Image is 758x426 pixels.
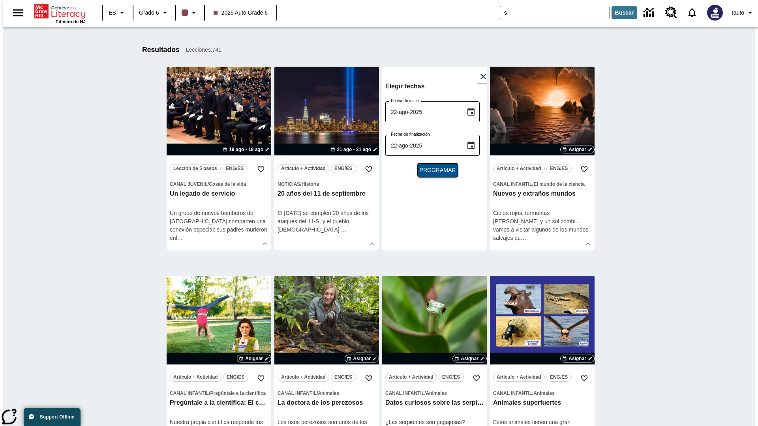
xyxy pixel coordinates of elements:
[223,373,248,382] button: ENG/ES
[237,355,271,362] button: Asignar Elegir fechas
[731,9,744,17] span: Tauto
[391,131,430,137] label: Fecha de finalización
[382,67,487,250] div: lesson details
[337,146,371,153] span: 21 ago - 21 ago
[209,181,246,187] span: Cosas de la vida
[577,162,591,176] button: Añadir a mis Favoritas
[281,164,326,173] span: Artículo + Actividad
[497,373,541,381] span: Artículo + Actividad
[493,181,532,187] span: Canal Infantil
[329,146,379,153] button: 21 ago - 21 ago Elegir fechas
[385,135,460,156] input: DD-MMMM-YYYY
[707,5,723,21] img: Avatar
[170,180,268,188] span: Tema: Canal juvenil/Cosas de la vida
[493,164,545,173] button: Artículo + Actividad
[173,373,218,381] span: Artículo + Actividad
[385,81,490,92] h6: Elegir fechas
[278,209,376,234] div: El [DATE] se cumplen 20 años de los ataques del 11-S, y el pueblo [DEMOGRAPHIC_DATA]
[278,399,376,407] h3: La doctora de los perezosos
[221,146,271,153] button: 19 ago - 19 ago Elegir fechas
[331,373,356,382] button: ENG/ES
[362,162,376,176] button: Añadir a mis Favoritas
[463,104,479,120] button: Choose date, selected date is 22 ago 2025
[278,180,376,188] span: Tema: Noticias/Historia
[170,164,221,173] button: Lección de 5 pasos
[170,373,221,382] button: Artículo + Actividad
[366,238,378,250] button: Ver más
[389,373,433,381] span: Artículo + Actividad
[424,390,426,396] span: /
[418,164,458,177] button: Programar
[546,164,572,173] button: ENG/ES
[452,355,487,362] button: Asignar Elegir fechas
[500,6,609,19] input: Buscar campo
[278,390,317,396] span: Canal Infantil
[493,389,591,397] span: Tema: Canal Infantil/Animales
[612,6,637,19] button: Buscar
[302,181,319,187] span: Historia
[281,373,326,381] span: Artículo + Actividad
[222,164,248,173] button: ENG/ES
[34,3,86,24] div: Portada
[385,373,437,382] button: Artículo + Actividad
[136,6,173,20] button: Grado: Grado 6, Elige un grado
[186,46,221,54] span: Lecciones : 741
[702,2,728,23] button: Escoja un nuevo avatar
[226,164,244,173] span: ENG/ES
[420,166,456,174] span: Programar
[469,371,484,385] button: Añadir a mis Favoritas
[493,399,591,407] h3: Animales superfuertes
[582,238,594,250] button: Ver más
[227,373,244,381] span: ENG/ES
[170,389,268,397] span: Tema: Canal Infantil/Pregúntale a la científica
[254,371,268,385] button: Añadir a mis Favoritas
[546,373,572,382] button: ENG/ES
[278,373,329,382] button: Artículo + Actividad
[170,190,268,198] h3: Un legado de servicio
[385,101,460,122] input: DD-MMMM-YYYY
[142,46,180,54] h1: Resultados
[259,238,270,250] button: Ver más
[167,67,271,250] div: lesson details
[550,373,568,381] span: ENG/ES
[385,81,490,183] div: Choose date
[334,164,352,173] span: ENG/ES
[274,67,379,250] div: lesson details
[532,181,533,187] span: /
[362,371,376,385] button: Añadir a mis Favoritas
[170,181,208,187] span: Canal juvenil
[334,373,352,381] span: ENG/ES
[318,390,339,396] span: Animales
[173,164,217,173] span: Lección de 5 pasos
[533,390,554,396] span: Animales
[477,70,490,83] button: Cerrar
[639,2,660,24] a: Centro de información
[177,235,183,241] span: …
[568,146,586,153] span: Asignar
[532,390,533,396] span: /
[463,138,479,153] button: Choose date, selected date is 22 ago 2025
[170,390,209,396] span: Canal Infantil
[560,355,595,362] button: Asignar Elegir fechas
[533,181,584,187] span: El mundo de la ciencia
[682,2,702,23] a: Notificaciones
[210,390,266,396] span: Pregúntale a la científica
[385,399,484,407] h3: Datos curiosos sobre las serpientes
[493,373,545,382] button: Artículo + Actividad
[34,4,86,19] a: Portada
[278,389,376,397] span: Tema: Canal Infantil/Animales
[178,6,202,20] button: El color de la clase es café oscuro. Cambiar el color de la clase.
[170,399,268,407] h3: Pregúntale a la científica: El cuerpo humano
[490,67,595,250] div: lesson details
[497,164,541,173] span: Artículo + Actividad
[105,6,130,20] button: Lenguaje: ES, Selecciona un idioma
[341,226,347,233] span: …
[317,390,318,396] span: /
[40,414,74,420] span: Support Offline
[493,209,591,242] div: Cielos rojos, tormentas [PERSON_NAME] y un sol zombi… vamos a visitar algunos de los mundos salva...
[278,164,329,173] button: Artículo + Actividad
[518,235,521,241] span: u
[391,98,419,104] label: Fecha de inicio
[493,180,591,188] span: Tema: Canal Infantil/El mundo de la ciencia
[229,146,263,153] span: 19 ago - 19 ago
